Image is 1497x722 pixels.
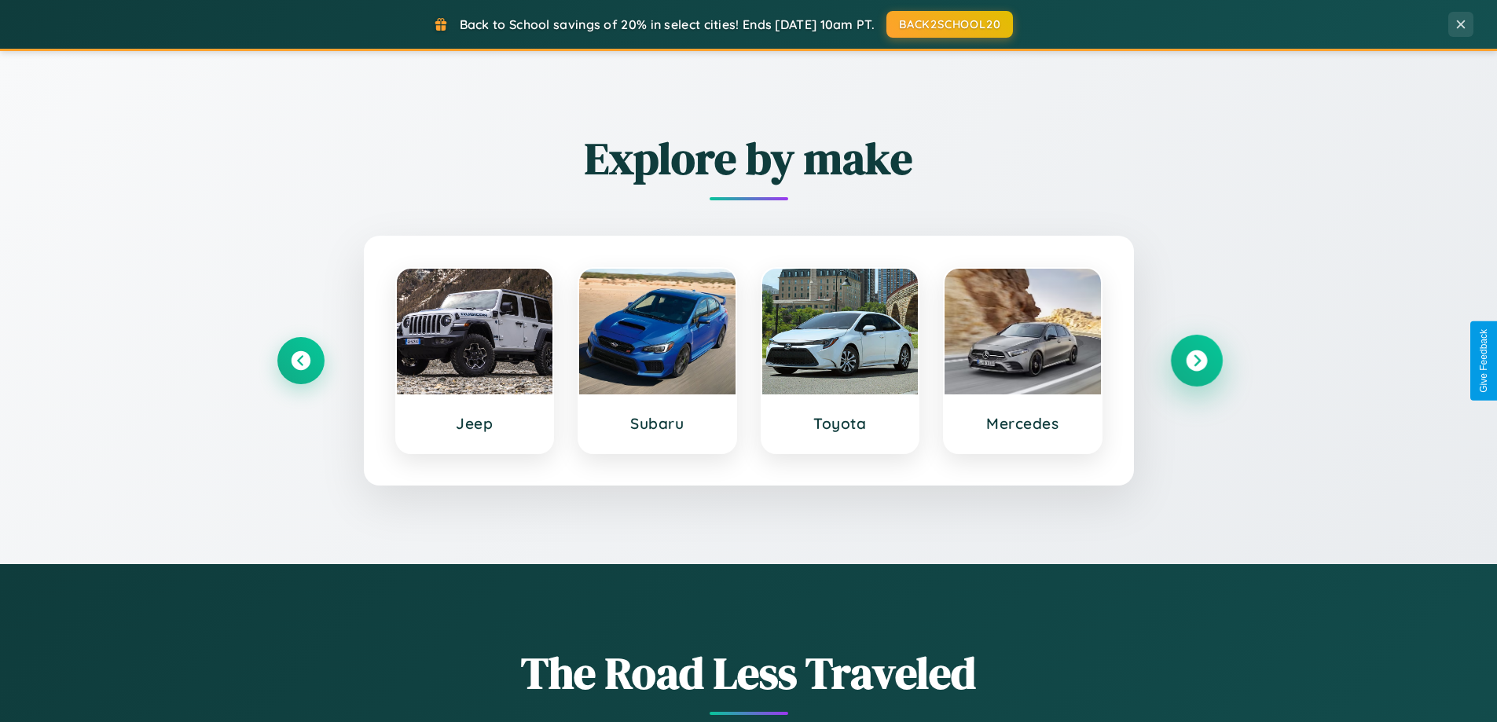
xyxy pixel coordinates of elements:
[778,414,903,433] h3: Toyota
[960,414,1085,433] h3: Mercedes
[1478,329,1489,393] div: Give Feedback
[413,414,538,433] h3: Jeep
[886,11,1013,38] button: BACK2SCHOOL20
[595,414,720,433] h3: Subaru
[277,128,1220,189] h2: Explore by make
[277,643,1220,703] h1: The Road Less Traveled
[460,16,875,32] span: Back to School savings of 20% in select cities! Ends [DATE] 10am PT.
